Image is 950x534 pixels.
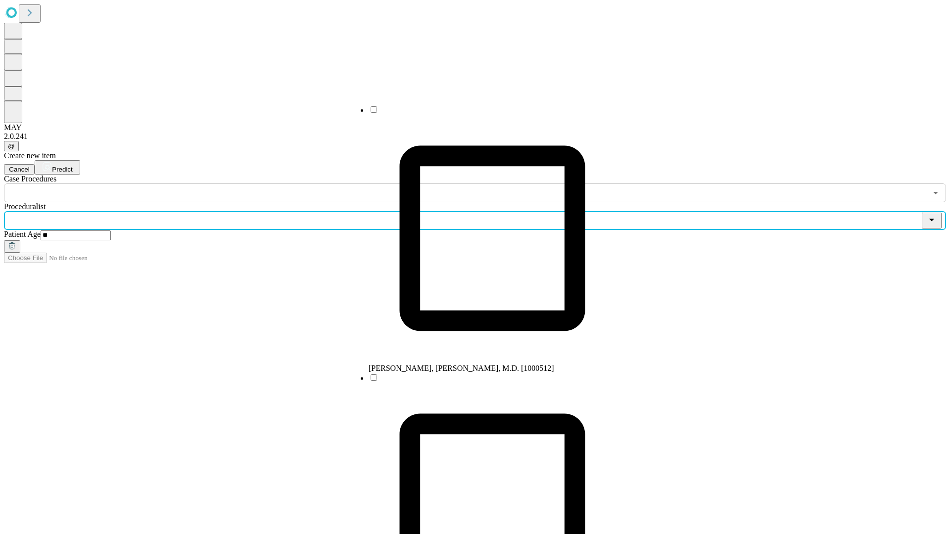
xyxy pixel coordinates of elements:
[4,132,946,141] div: 2.0.241
[4,175,56,183] span: Scheduled Procedure
[4,151,56,160] span: Create new item
[9,166,30,173] span: Cancel
[4,202,46,211] span: Proceduralist
[4,230,41,238] span: Patient Age
[4,164,35,175] button: Cancel
[4,141,19,151] button: @
[52,166,72,173] span: Predict
[922,213,942,229] button: Close
[929,186,943,200] button: Open
[4,123,946,132] div: MAY
[8,142,15,150] span: @
[35,160,80,175] button: Predict
[369,364,554,372] span: [PERSON_NAME], [PERSON_NAME], M.D. [1000512]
